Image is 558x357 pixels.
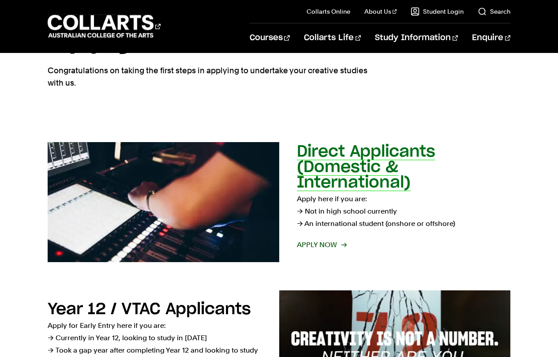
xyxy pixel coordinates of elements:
[472,23,510,53] a: Enquire
[48,64,370,89] p: Congratulations on taking the first steps in applying to undertake your creative studies with us.
[48,301,251,317] h2: Year 12 / VTAC Applicants
[364,7,397,16] a: About Us
[250,23,290,53] a: Courses
[297,193,511,230] p: Apply here if you are: → Not in high school currently → An international student (onshore or offs...
[297,239,346,251] span: Apply now
[411,7,464,16] a: Student Login
[297,144,435,191] h2: Direct Applicants (Domestic & International)
[307,7,350,16] a: Collarts Online
[478,7,510,16] a: Search
[375,23,458,53] a: Study Information
[48,142,511,262] a: Direct Applicants (Domestic & International) Apply here if you are:→ Not in high school currently...
[304,23,361,53] a: Collarts Life
[48,14,161,39] div: Go to homepage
